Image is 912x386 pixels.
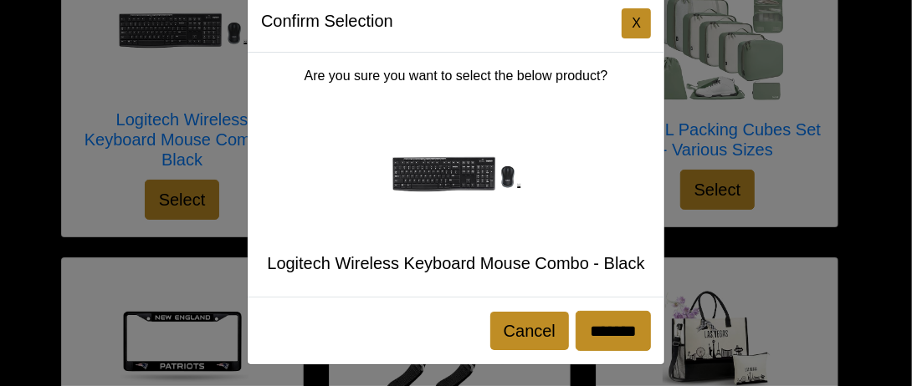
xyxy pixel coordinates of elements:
[490,312,569,350] button: Cancel
[389,106,523,240] img: Logitech Wireless Keyboard Mouse Combo - Black
[248,53,664,297] div: Are you sure you want to select the below product?
[622,8,651,38] button: Close
[261,253,651,273] h5: Logitech Wireless Keyboard Mouse Combo - Black
[261,8,393,33] h5: Confirm Selection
